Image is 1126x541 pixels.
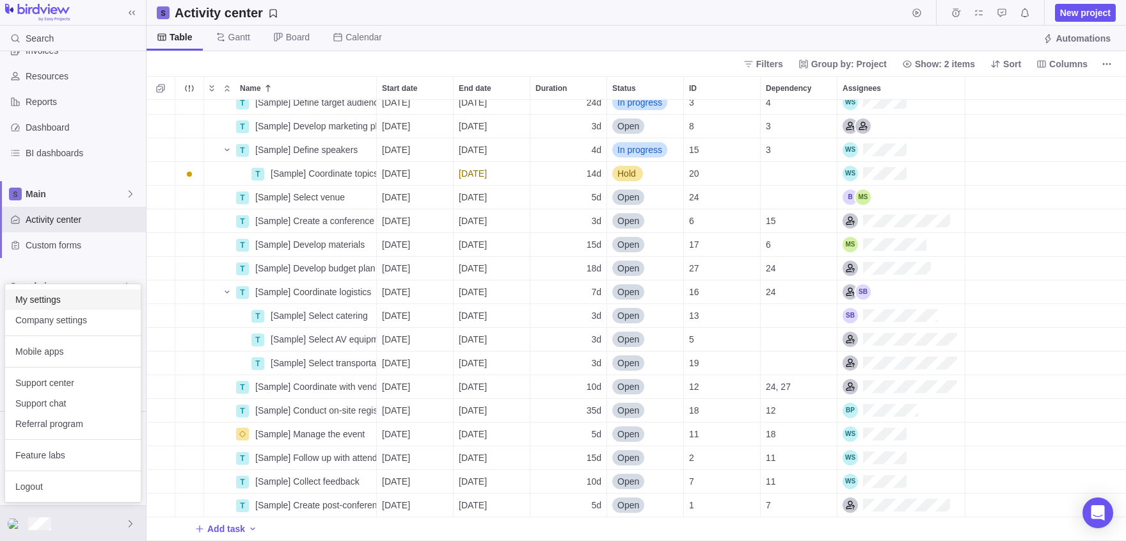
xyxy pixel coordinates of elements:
img: Show [8,519,23,529]
span: My settings [15,293,131,306]
a: Support chat [5,393,141,414]
a: Mobile apps [5,341,141,362]
a: Company settings [5,310,141,330]
div: Bakir [8,516,23,531]
a: Referral program [5,414,141,434]
span: Logout [15,480,131,493]
span: Mobile apps [15,345,131,358]
span: Company settings [15,314,131,327]
a: Support center [5,373,141,393]
a: My settings [5,289,141,310]
a: Feature labs [5,445,141,465]
a: Logout [5,476,141,497]
span: Referral program [15,417,131,430]
span: Feature labs [15,449,131,462]
span: Support center [15,376,131,389]
span: Support chat [15,397,131,410]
